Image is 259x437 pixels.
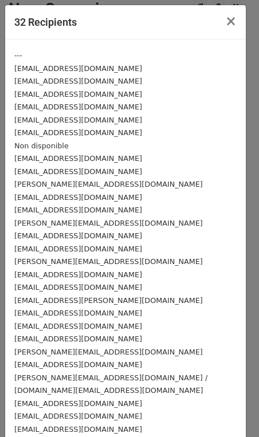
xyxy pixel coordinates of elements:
[14,296,203,305] small: [EMAIL_ADDRESS][PERSON_NAME][DOMAIN_NAME]
[225,13,237,29] span: ×
[14,14,77,30] h5: 32 Recipients
[14,51,22,60] small: ---
[14,412,142,420] small: [EMAIL_ADDRESS][DOMAIN_NAME]
[14,270,142,279] small: [EMAIL_ADDRESS][DOMAIN_NAME]
[14,231,142,240] small: [EMAIL_ADDRESS][DOMAIN_NAME]
[216,5,246,37] button: Close
[14,425,142,434] small: [EMAIL_ADDRESS][DOMAIN_NAME]
[14,128,142,137] small: [EMAIL_ADDRESS][DOMAIN_NAME]
[14,180,203,188] small: [PERSON_NAME][EMAIL_ADDRESS][DOMAIN_NAME]
[14,373,207,395] small: [PERSON_NAME][EMAIL_ADDRESS][DOMAIN_NAME] / [DOMAIN_NAME][EMAIL_ADDRESS][DOMAIN_NAME]
[14,141,69,150] small: Non disponible
[14,309,142,317] small: [EMAIL_ADDRESS][DOMAIN_NAME]
[14,116,142,124] small: [EMAIL_ADDRESS][DOMAIN_NAME]
[14,348,203,356] small: [PERSON_NAME][EMAIL_ADDRESS][DOMAIN_NAME]
[14,322,142,330] small: [EMAIL_ADDRESS][DOMAIN_NAME]
[14,167,142,176] small: [EMAIL_ADDRESS][DOMAIN_NAME]
[14,245,142,253] small: [EMAIL_ADDRESS][DOMAIN_NAME]
[14,283,142,292] small: [EMAIL_ADDRESS][DOMAIN_NAME]
[202,382,259,437] div: Widget de chat
[14,206,142,214] small: [EMAIL_ADDRESS][DOMAIN_NAME]
[14,257,203,266] small: [PERSON_NAME][EMAIL_ADDRESS][DOMAIN_NAME]
[14,219,203,227] small: [PERSON_NAME][EMAIL_ADDRESS][DOMAIN_NAME]
[14,334,142,343] small: [EMAIL_ADDRESS][DOMAIN_NAME]
[14,77,142,85] small: [EMAIL_ADDRESS][DOMAIN_NAME]
[14,399,142,408] small: [EMAIL_ADDRESS][DOMAIN_NAME]
[14,360,142,369] small: [EMAIL_ADDRESS][DOMAIN_NAME]
[14,103,142,111] small: [EMAIL_ADDRESS][DOMAIN_NAME]
[14,64,142,73] small: [EMAIL_ADDRESS][DOMAIN_NAME]
[14,154,142,163] small: [EMAIL_ADDRESS][DOMAIN_NAME]
[202,382,259,437] iframe: Chat Widget
[14,193,142,202] small: [EMAIL_ADDRESS][DOMAIN_NAME]
[14,90,142,99] small: [EMAIL_ADDRESS][DOMAIN_NAME]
